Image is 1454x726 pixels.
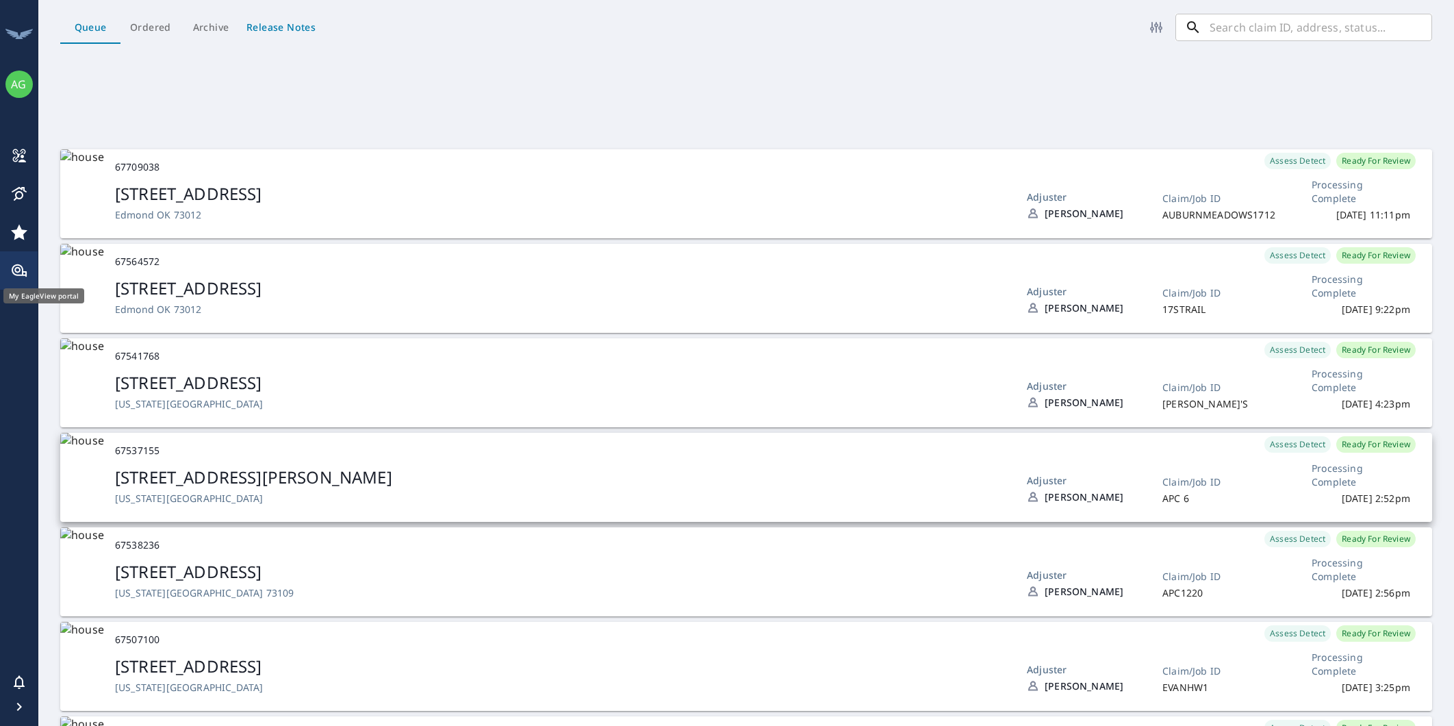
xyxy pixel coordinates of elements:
[1342,586,1410,600] div: [DATE] 2:56pm
[241,15,321,40] button: Release Notes
[1264,438,1331,450] span: Assess Detect
[38,149,1454,238] div: house67709038[STREET_ADDRESS]Edmond OK 73012Adjuster[PERSON_NAME]Claim/Job IDAUBURNMEADOWS1712Ass...
[11,147,27,164] div: Drone Pilot Portal
[1162,681,1279,694] div: EVANHW1
[115,492,1005,505] div: [US_STATE][GEOGRAPHIC_DATA]
[115,277,1005,300] div: [STREET_ADDRESS]
[1312,178,1410,205] div: Processing Complete
[1264,344,1331,355] span: Assess Detect
[115,349,1005,363] div: 67541768
[1162,664,1279,678] div: Claim/Job ID
[1162,208,1279,222] div: AUBURNMEADOWS1712
[115,655,1005,678] div: [STREET_ADDRESS]
[1336,627,1416,639] span: Ready For Review
[38,433,1454,522] div: house67537155[STREET_ADDRESS][PERSON_NAME][US_STATE][GEOGRAPHIC_DATA]Adjuster[PERSON_NAME]Claim/J...
[115,303,1005,316] div: Edmond OK 73012
[115,255,1005,268] div: 67564572
[115,160,1005,174] div: 67709038
[129,19,173,36] span: Ordered
[5,29,33,39] img: EagleView Logo
[1342,681,1410,694] div: [DATE] 3:25pm
[11,224,27,240] div: Assess Ordering
[1027,190,1140,203] div: Adjuster
[38,527,1454,616] div: house67538236[STREET_ADDRESS][US_STATE][GEOGRAPHIC_DATA] 73109Adjuster[PERSON_NAME]Claim/Job IDAP...
[60,338,104,354] img: house
[189,19,233,36] span: Archive
[1162,570,1279,584] div: Claim/Job ID
[1312,273,1410,300] div: Processing Complete
[1162,286,1279,300] div: Claim/Job ID
[1162,381,1279,395] div: Claim/Job ID
[1264,533,1331,544] span: Assess Detect
[1027,474,1140,487] div: Adjuster
[1312,651,1410,678] div: Processing Complete
[1342,492,1410,505] div: [DATE] 2:52pm
[1045,396,1140,409] div: [PERSON_NAME]
[1027,285,1140,298] div: Adjuster
[115,371,1005,395] div: [STREET_ADDRESS]
[60,433,104,449] img: house
[60,244,104,260] img: house
[115,681,1005,694] div: [US_STATE][GEOGRAPHIC_DATA]
[1336,249,1416,261] span: Ready For Review
[60,622,104,638] img: house
[1336,438,1416,450] span: Ready For Review
[1162,192,1279,205] div: Claim/Job ID
[38,55,1454,726] div: grid
[38,244,1454,333] div: house67564572[STREET_ADDRESS]Edmond OK 73012Adjuster[PERSON_NAME]Claim/Job ID17STRAILAssess Detec...
[1045,585,1140,598] div: [PERSON_NAME]
[1264,627,1331,639] span: Assess Detect
[11,186,27,202] div: Assess
[115,586,1005,600] div: [US_STATE][GEOGRAPHIC_DATA] 73109
[115,444,1005,458] div: 67537155
[60,527,104,543] img: house
[1045,490,1140,503] div: [PERSON_NAME]
[115,560,1005,584] div: [STREET_ADDRESS]
[1045,301,1140,314] div: [PERSON_NAME]
[115,466,1005,489] div: [STREET_ADDRESS][PERSON_NAME]
[1027,663,1140,676] div: Adjuster
[115,633,1005,647] div: 67507100
[1162,492,1279,505] div: APC 6
[1045,679,1140,692] div: [PERSON_NAME]
[1312,462,1410,489] div: Processing Complete
[246,19,316,36] span: Release Notes
[60,149,104,165] img: house
[1045,207,1140,220] div: [PERSON_NAME]
[115,397,1005,411] div: [US_STATE][GEOGRAPHIC_DATA]
[68,19,112,36] span: Queue
[1027,568,1140,581] div: Adjuster
[1162,475,1279,489] div: Claim/Job ID
[1342,397,1410,411] div: [DATE] 4:23pm
[1027,379,1140,392] div: Adjuster
[1342,303,1410,316] div: [DATE] 9:22pm
[115,208,1005,222] div: Edmond OK 73012
[1162,586,1279,600] div: APC1220
[1162,303,1279,316] div: 17STRAIL
[115,538,1005,552] div: 67538236
[1312,556,1410,584] div: Processing Complete
[1264,155,1331,166] span: Assess Detect
[38,622,1454,711] div: house67507100[STREET_ADDRESS][US_STATE][GEOGRAPHIC_DATA]Adjuster[PERSON_NAME]Claim/Job IDEVANHW1A...
[115,182,1005,205] div: [STREET_ADDRESS]
[1336,344,1416,355] span: Ready For Review
[1336,533,1416,544] span: Ready For Review
[5,71,33,98] div: AG
[1336,208,1410,222] div: [DATE] 11:11pm
[1210,14,1432,41] input: Search claim ID, address, status...
[38,338,1454,427] div: house67541768[STREET_ADDRESS][US_STATE][GEOGRAPHIC_DATA]Adjuster[PERSON_NAME]Claim/Job ID[PERSON_...
[1264,249,1331,261] span: Assess Detect
[1312,367,1410,395] div: Processing Complete
[1162,397,1279,411] div: [PERSON_NAME]'S
[1336,155,1416,166] span: Ready For Review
